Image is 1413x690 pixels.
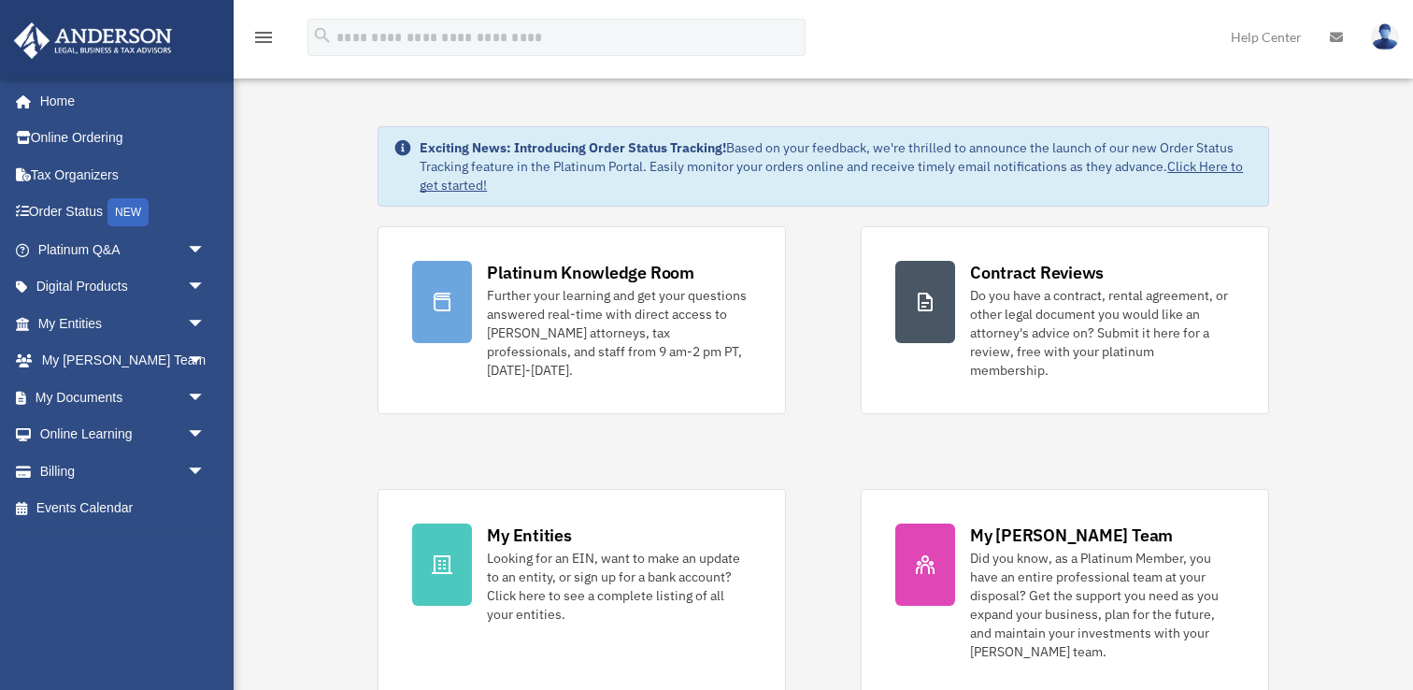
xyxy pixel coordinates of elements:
[187,453,224,491] span: arrow_drop_down
[187,268,224,307] span: arrow_drop_down
[13,82,224,120] a: Home
[187,305,224,343] span: arrow_drop_down
[420,138,1253,194] div: Based on your feedback, we're thrilled to announce the launch of our new Order Status Tracking fe...
[13,156,234,194] a: Tax Organizers
[187,416,224,454] span: arrow_drop_down
[187,231,224,269] span: arrow_drop_down
[487,261,694,284] div: Platinum Knowledge Room
[312,25,333,46] i: search
[970,524,1173,547] div: My [PERSON_NAME] Team
[378,226,786,414] a: Platinum Knowledge Room Further your learning and get your questions answered real-time with dire...
[970,261,1104,284] div: Contract Reviews
[13,268,234,306] a: Digital Productsarrow_drop_down
[487,286,751,380] div: Further your learning and get your questions answered real-time with direct access to [PERSON_NAM...
[13,379,234,416] a: My Documentsarrow_drop_down
[8,22,178,59] img: Anderson Advisors Platinum Portal
[107,198,149,226] div: NEW
[13,194,234,232] a: Order StatusNEW
[187,379,224,417] span: arrow_drop_down
[13,453,234,490] a: Billingarrow_drop_down
[970,286,1235,380] div: Do you have a contract, rental agreement, or other legal document you would like an attorney's ad...
[187,342,224,381] span: arrow_drop_down
[13,120,234,157] a: Online Ordering
[970,549,1235,661] div: Did you know, as a Platinum Member, you have an entire professional team at your disposal? Get th...
[252,33,275,49] a: menu
[420,158,1243,194] a: Click Here to get started!
[13,416,234,453] a: Online Learningarrow_drop_down
[13,231,234,268] a: Platinum Q&Aarrow_drop_down
[861,226,1269,414] a: Contract Reviews Do you have a contract, rental agreement, or other legal document you would like...
[13,305,234,342] a: My Entitiesarrow_drop_down
[13,342,234,380] a: My [PERSON_NAME] Teamarrow_drop_down
[252,26,275,49] i: menu
[1371,23,1399,50] img: User Pic
[13,490,234,527] a: Events Calendar
[487,524,571,547] div: My Entities
[487,549,751,624] div: Looking for an EIN, want to make an update to an entity, or sign up for a bank account? Click her...
[420,139,726,156] strong: Exciting News: Introducing Order Status Tracking!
